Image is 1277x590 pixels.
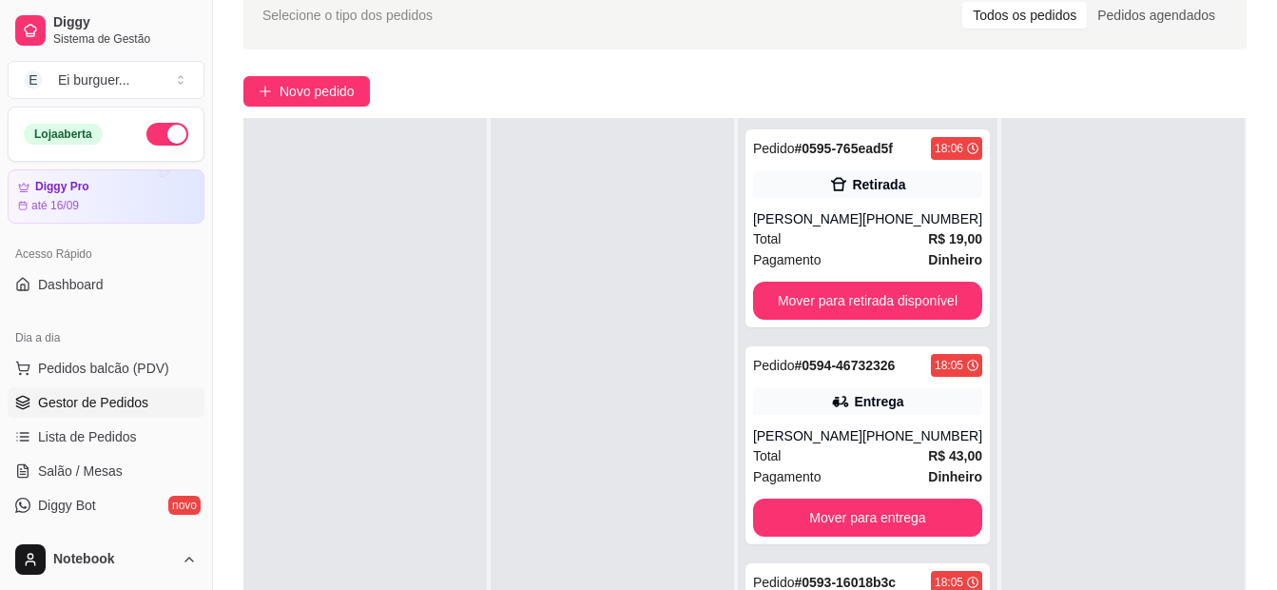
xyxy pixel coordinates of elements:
[8,353,204,383] button: Pedidos balcão (PDV)
[24,70,43,89] span: E
[1087,2,1226,29] div: Pedidos agendados
[753,228,782,249] span: Total
[753,282,982,320] button: Mover para retirada disponível
[53,31,197,47] span: Sistema de Gestão
[38,393,148,412] span: Gestor de Pedidos
[58,70,130,89] div: Ei burguer ...
[8,537,204,582] button: Notebook
[794,358,895,373] strong: # 0594-46732326
[753,445,782,466] span: Total
[928,448,982,463] strong: R$ 43,00
[8,422,204,452] a: Lista de Pedidos
[928,252,982,267] strong: Dinheiro
[8,61,204,99] button: Select a team
[38,462,123,481] span: Salão / Mesas
[24,124,103,145] div: Loja aberta
[862,209,982,228] div: [PHONE_NUMBER]
[8,323,204,353] div: Dia a dia
[935,358,963,373] div: 18:05
[753,209,862,228] div: [PERSON_NAME]
[262,5,433,26] span: Selecione o tipo dos pedidos
[8,239,204,269] div: Acesso Rápido
[753,358,795,373] span: Pedido
[8,169,204,224] a: Diggy Proaté 16/09
[962,2,1087,29] div: Todos os pedidos
[38,359,169,378] span: Pedidos balcão (PDV)
[38,496,96,515] span: Diggy Bot
[794,575,896,590] strong: # 0593-16018b3c
[146,123,188,146] button: Alterar Status
[753,499,982,537] button: Mover para entrega
[753,249,822,270] span: Pagamento
[8,456,204,486] a: Salão / Mesas
[935,575,963,590] div: 18:05
[243,76,370,107] button: Novo pedido
[794,141,893,156] strong: # 0595-765ead5f
[928,231,982,246] strong: R$ 19,00
[38,275,104,294] span: Dashboard
[38,427,137,446] span: Lista de Pedidos
[35,180,89,194] article: Diggy Pro
[53,14,197,31] span: Diggy
[753,141,795,156] span: Pedido
[8,269,204,300] a: Dashboard
[753,426,862,445] div: [PERSON_NAME]
[928,469,982,484] strong: Dinheiro
[852,175,905,194] div: Retirada
[8,387,204,418] a: Gestor de Pedidos
[8,490,204,521] a: Diggy Botnovo
[31,198,79,213] article: até 16/09
[854,392,903,411] div: Entrega
[935,141,963,156] div: 18:06
[753,575,795,590] span: Pedido
[8,524,204,555] a: KDS
[753,466,822,487] span: Pagamento
[259,85,272,98] span: plus
[280,81,355,102] span: Novo pedido
[53,551,174,568] span: Notebook
[8,8,204,53] a: DiggySistema de Gestão
[862,426,982,445] div: [PHONE_NUMBER]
